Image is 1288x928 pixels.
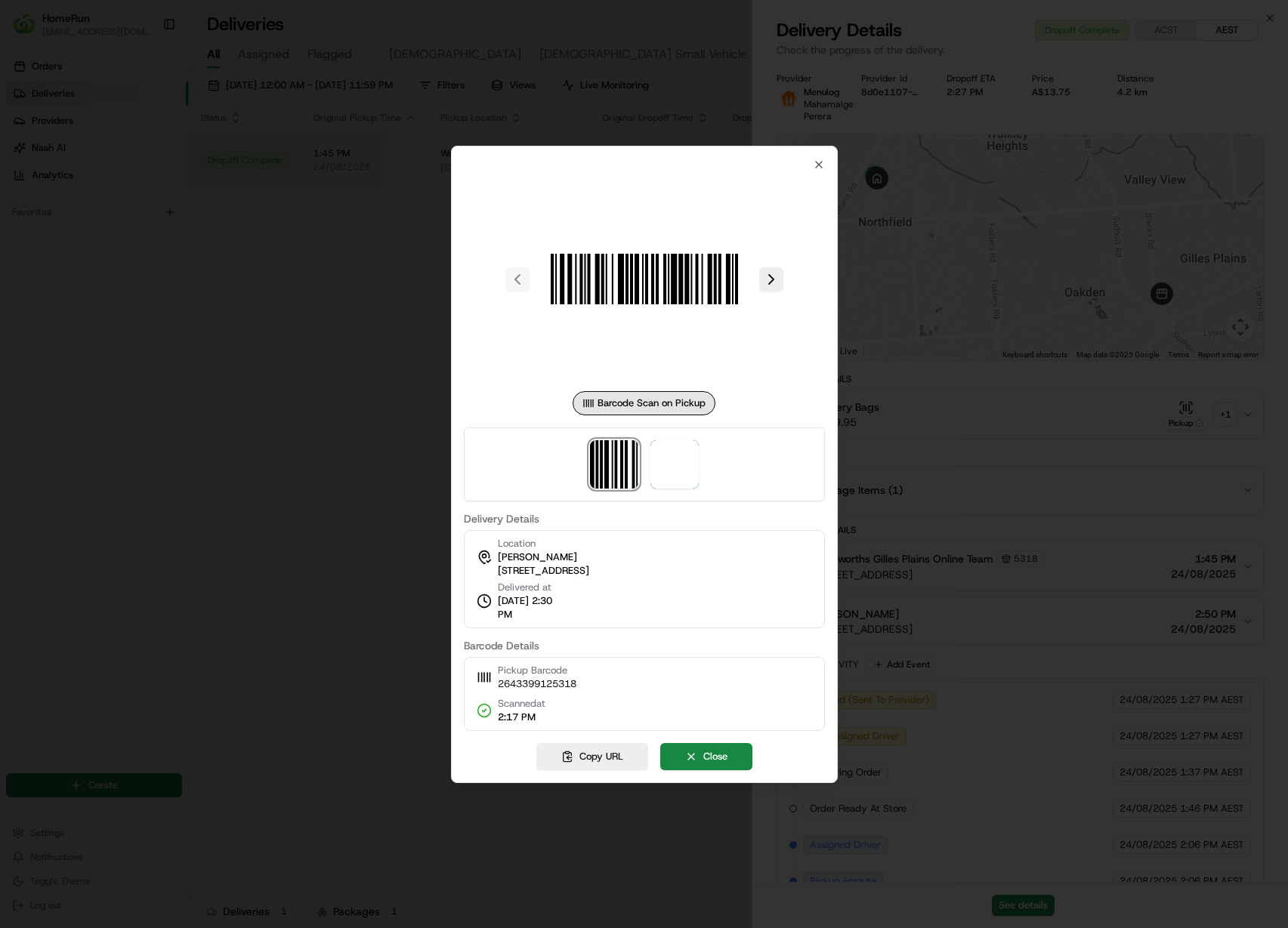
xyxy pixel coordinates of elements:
span: Location [498,537,536,550]
label: Delivery Details [464,513,825,524]
span: Scanned at [498,697,545,711]
span: [STREET_ADDRESS] [498,564,589,578]
span: [DATE] 2:30 PM [498,594,567,621]
div: Barcode Scan on Pickup [573,391,715,415]
span: [PERSON_NAME] [498,550,577,564]
img: barcode_scan_on_pickup image [590,440,638,489]
label: Barcode Details [464,640,825,651]
button: Close [660,743,752,770]
span: Delivered at [498,581,567,594]
img: barcode_scan_on_pickup image [536,171,753,388]
span: Pickup Barcode [498,664,576,677]
span: 2:17 PM [498,711,545,724]
button: Copy URL [536,743,648,770]
span: 2643399125318 [498,677,576,691]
